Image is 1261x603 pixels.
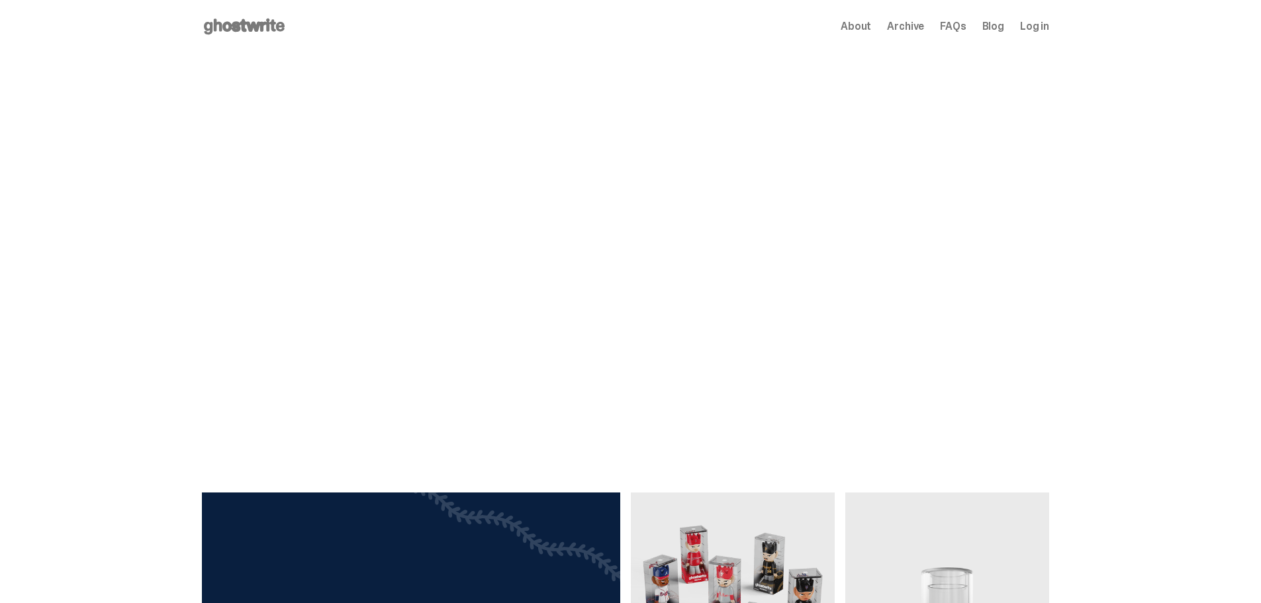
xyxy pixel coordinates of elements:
[841,21,871,32] a: About
[887,21,924,32] a: Archive
[1020,21,1049,32] a: Log in
[982,21,1004,32] a: Blog
[940,21,966,32] a: FAQs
